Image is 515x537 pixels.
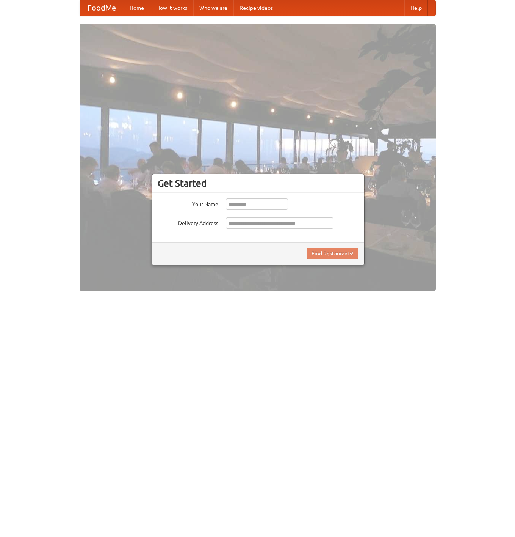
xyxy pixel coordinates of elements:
[158,217,218,227] label: Delivery Address
[124,0,150,16] a: Home
[80,0,124,16] a: FoodMe
[193,0,233,16] a: Who we are
[158,178,358,189] h3: Get Started
[233,0,279,16] a: Recipe videos
[158,198,218,208] label: Your Name
[307,248,358,259] button: Find Restaurants!
[150,0,193,16] a: How it works
[404,0,428,16] a: Help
